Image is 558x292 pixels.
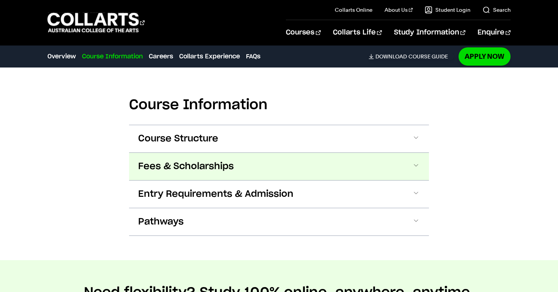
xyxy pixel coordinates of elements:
a: Apply Now [459,47,511,65]
button: Fees & Scholarships [129,153,429,180]
span: Fees & Scholarships [138,160,234,173]
span: Entry Requirements & Admission [138,188,293,200]
a: Enquire [478,20,511,45]
span: Course Structure [138,133,218,145]
a: DownloadCourse Guide [369,53,454,60]
button: Entry Requirements & Admission [129,181,429,208]
a: Search [482,6,511,14]
h2: Course Information [129,97,429,113]
a: Collarts Life [333,20,382,45]
a: Student Login [425,6,470,14]
a: Careers [149,52,173,61]
a: FAQs [246,52,260,61]
a: Course Information [82,52,143,61]
button: Course Structure [129,125,429,152]
span: Pathways [138,216,184,228]
span: Download [375,53,407,60]
a: Overview [47,52,76,61]
a: Collarts Online [335,6,372,14]
a: Study Information [394,20,465,45]
a: Courses [286,20,320,45]
a: About Us [385,6,413,14]
button: Pathways [129,208,429,235]
div: Go to homepage [47,12,145,33]
a: Collarts Experience [179,52,240,61]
